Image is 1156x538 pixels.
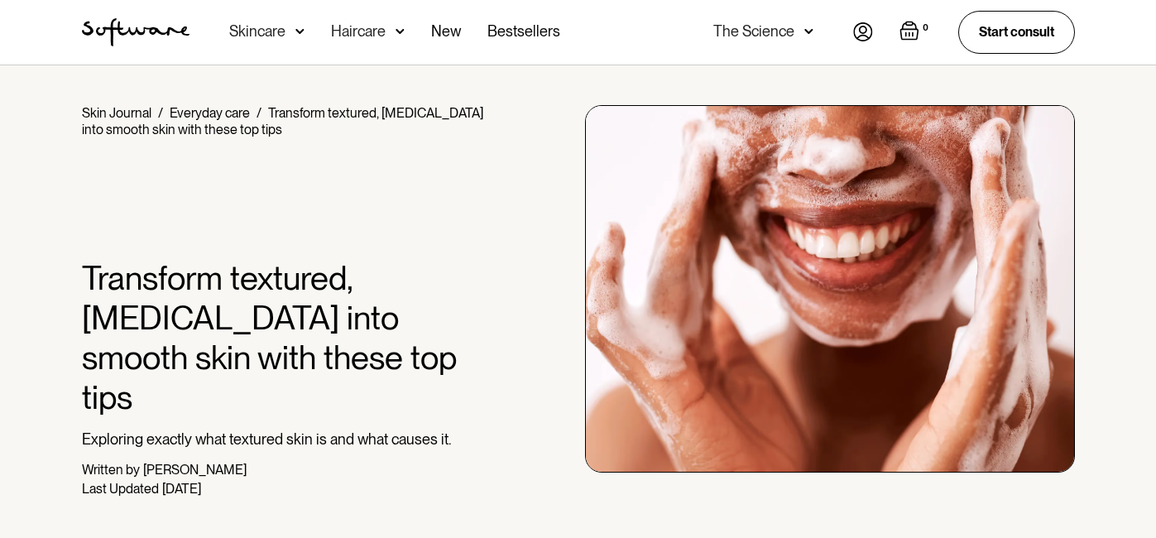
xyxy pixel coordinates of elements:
div: Transform textured, [MEDICAL_DATA] into smooth skin with these top tips [82,105,483,137]
div: [DATE] [162,481,201,497]
a: Everyday care [170,105,250,121]
img: arrow down [804,23,813,40]
div: Haircare [331,23,386,40]
div: / [158,105,163,121]
img: arrow down [295,23,305,40]
img: Software Logo [82,18,189,46]
a: Open empty cart [899,21,932,44]
a: home [82,18,189,46]
div: / [257,105,261,121]
div: 0 [919,21,932,36]
a: Start consult [958,11,1075,53]
div: Skincare [229,23,285,40]
img: arrow down [396,23,405,40]
div: Last Updated [82,481,159,497]
div: The Science [713,23,794,40]
h1: Transform textured, [MEDICAL_DATA] into smooth skin with these top tips [82,258,488,417]
div: Written by [82,462,140,478]
a: Skin Journal [82,105,151,121]
p: Exploring exactly what textured skin is and what causes it. [82,430,488,449]
div: [PERSON_NAME] [143,462,247,478]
